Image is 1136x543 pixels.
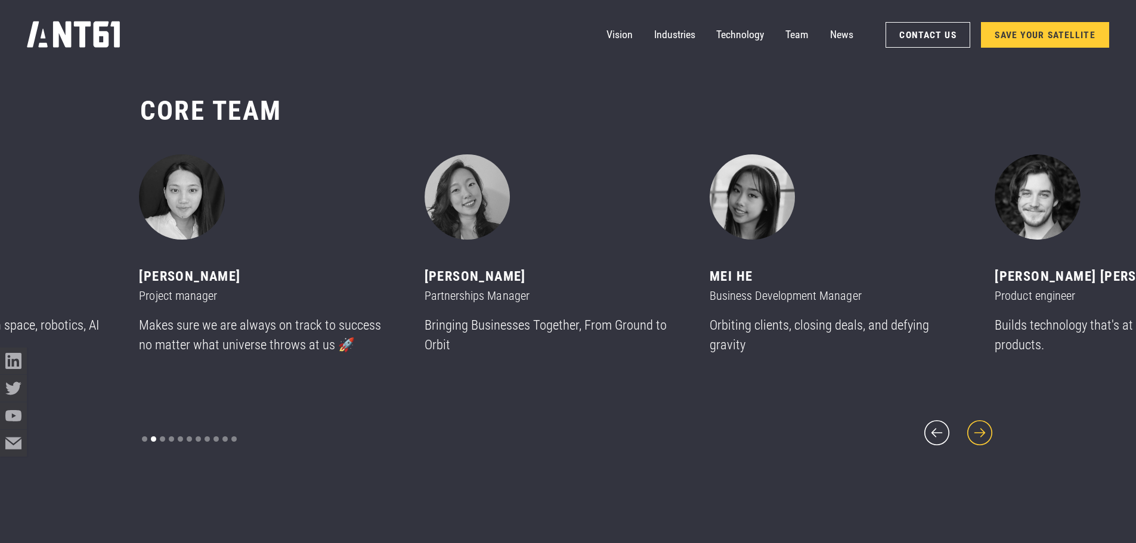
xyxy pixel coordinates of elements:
h2: CORE team [140,94,654,128]
a: Vision [606,21,633,48]
div: Show slide 1 of 11 [142,436,147,442]
div: Show slide 2 of 11 [151,436,156,442]
p: Makes sure we are always on track to success no matter what universe throws at us 🚀 [139,315,392,355]
div: previous slide [921,417,953,449]
div: 3 of 11 [425,154,710,365]
div: next slide [964,417,996,449]
a: Technology [716,21,764,48]
div: 2 of 11 [139,154,424,365]
div: 4 of 11 [710,154,995,365]
div: Show slide 5 of 11 [178,436,183,442]
div: Show slide 10 of 11 [222,436,228,442]
div: carousel [140,154,996,449]
p: Orbiting clients, closing deals, and defying gravity [710,315,962,355]
a: Industries [654,21,695,48]
a: Contact Us [886,22,970,48]
a: News [830,21,853,48]
a: SAVE YOUR SATELLITE [981,22,1109,48]
div: [PERSON_NAME] [425,266,677,287]
div: Partnerships Manager [425,287,677,305]
div: Show slide 4 of 11 [169,436,174,442]
div: MeI He [710,266,962,287]
div: Show slide 9 of 11 [213,436,219,442]
div: Show slide 3 of 11 [160,436,165,442]
p: Bringing Businesses Together, From Ground to Orbit [425,315,677,355]
div: [PERSON_NAME] [139,266,392,287]
a: Team [785,21,809,48]
div: Show slide 11 of 11 [231,436,237,442]
div: Show slide 6 of 11 [187,436,192,442]
a: home [27,17,122,52]
div: Show slide 7 of 11 [196,436,201,442]
div: Project manager [139,287,392,305]
div: Business Development Manager [710,287,962,305]
div: Show slide 8 of 11 [205,436,210,442]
